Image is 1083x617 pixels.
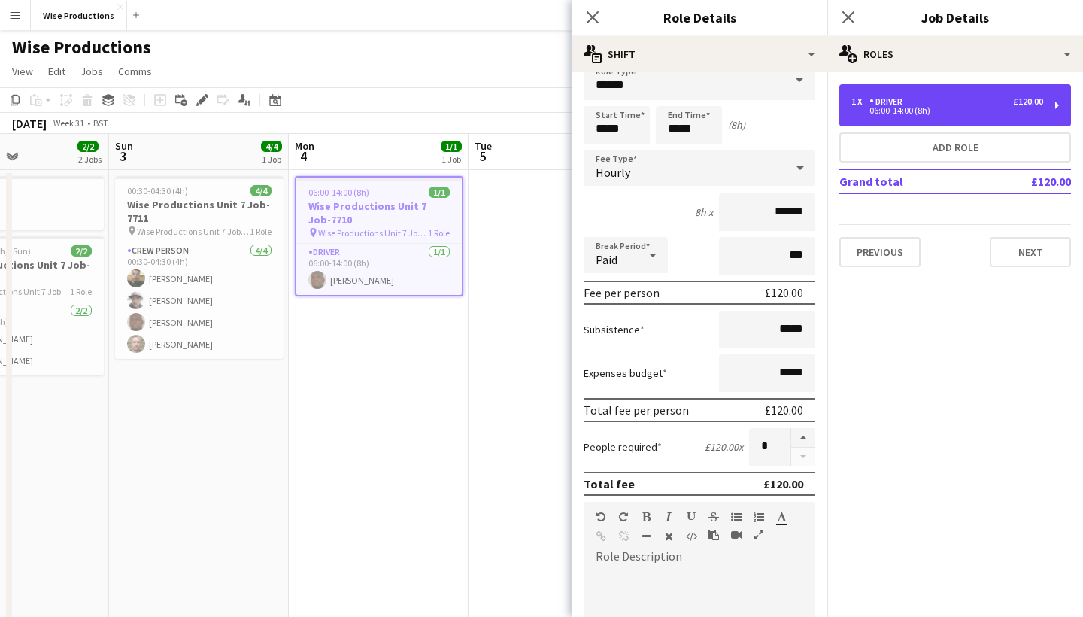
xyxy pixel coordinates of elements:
[261,141,282,152] span: 4/4
[728,118,745,132] div: (8h)
[572,36,827,72] div: Shift
[50,117,87,129] span: Week 31
[869,96,909,107] div: Driver
[641,511,651,523] button: Bold
[296,244,462,295] app-card-role: Driver1/106:00-14:00 (8h)[PERSON_NAME]
[827,36,1083,72] div: Roles
[584,476,635,491] div: Total fee
[705,440,743,454] div: £120.00 x
[686,530,696,543] button: HTML Code
[12,65,33,78] span: View
[12,36,151,59] h1: Wise Productions
[827,8,1083,27] h3: Job Details
[115,198,284,225] h3: Wise Productions Unit 7 Job-7711
[839,132,1071,163] button: Add role
[12,116,47,131] div: [DATE]
[990,237,1071,267] button: Next
[584,323,645,336] label: Subsistence
[584,403,689,418] div: Total fee per person
[80,65,103,78] span: Jobs
[70,286,92,297] span: 1 Role
[584,366,667,380] label: Expenses budget
[77,141,99,152] span: 2/2
[293,147,314,165] span: 4
[295,139,314,153] span: Mon
[6,62,39,81] a: View
[663,511,674,523] button: Italic
[839,237,921,267] button: Previous
[429,187,450,198] span: 1/1
[763,476,803,491] div: £120.00
[618,511,629,523] button: Redo
[112,62,158,81] a: Comms
[695,205,713,219] div: 8h x
[428,227,450,239] span: 1 Role
[596,511,606,523] button: Undo
[641,530,651,543] button: Horizontal Line
[74,62,109,81] a: Jobs
[765,285,803,300] div: £120.00
[93,117,108,129] div: BST
[295,176,463,296] app-job-card: 06:00-14:00 (8h)1/1Wise Productions Unit 7 Job-7710 Wise Productions Unit 7 Job-77101 RoleDriver1...
[776,511,787,523] button: Text Color
[48,65,65,78] span: Edit
[584,285,660,300] div: Fee per person
[308,187,369,198] span: 06:00-14:00 (8h)
[318,227,428,239] span: Wise Productions Unit 7 Job-7710
[115,139,133,153] span: Sun
[115,242,284,359] app-card-role: Crew Person4/400:30-04:30 (4h)[PERSON_NAME][PERSON_NAME][PERSON_NAME][PERSON_NAME]
[981,169,1071,193] td: £120.00
[1013,96,1043,107] div: £120.00
[731,529,742,541] button: Insert video
[31,1,127,30] button: Wise Productions
[137,226,250,237] span: Wise Productions Unit 7 Job-7711
[596,252,617,267] span: Paid
[572,8,827,27] h3: Role Details
[441,153,461,165] div: 1 Job
[127,185,188,196] span: 00:30-04:30 (4h)
[754,511,764,523] button: Ordered List
[262,153,281,165] div: 1 Job
[584,440,662,454] label: People required
[42,62,71,81] a: Edit
[708,511,719,523] button: Strikethrough
[78,153,102,165] div: 2 Jobs
[250,185,272,196] span: 4/4
[472,147,492,165] span: 5
[663,530,674,543] button: Clear Formatting
[441,141,462,152] span: 1/1
[596,165,630,180] span: Hourly
[250,226,272,237] span: 1 Role
[851,107,1043,114] div: 06:00-14:00 (8h)
[708,529,719,541] button: Paste as plain text
[475,139,492,153] span: Tue
[71,245,92,257] span: 2/2
[113,147,133,165] span: 3
[686,511,696,523] button: Underline
[731,511,742,523] button: Unordered List
[296,199,462,226] h3: Wise Productions Unit 7 Job-7710
[754,529,764,541] button: Fullscreen
[115,176,284,359] app-job-card: 00:30-04:30 (4h)4/4Wise Productions Unit 7 Job-7711 Wise Productions Unit 7 Job-77111 RoleCrew Pe...
[851,96,869,107] div: 1 x
[765,403,803,418] div: £120.00
[791,428,815,448] button: Increase
[839,169,981,193] td: Grand total
[118,65,152,78] span: Comms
